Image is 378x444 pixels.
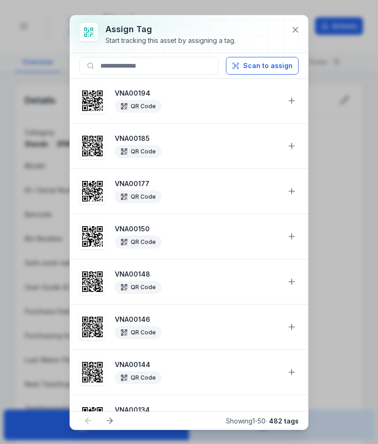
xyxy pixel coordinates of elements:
strong: VNA00134 [115,405,279,415]
div: QR Code [115,326,161,339]
button: Scan to assign [226,57,299,75]
div: QR Code [115,281,161,294]
strong: VNA00177 [115,179,279,188]
div: QR Code [115,371,161,384]
h3: Assign tag [105,23,236,36]
div: QR Code [115,100,161,113]
strong: 482 tags [269,417,299,425]
strong: VNA00150 [115,224,279,234]
div: QR Code [115,190,161,203]
strong: VNA00146 [115,315,279,324]
span: Showing 1 - 50 · [226,417,299,425]
strong: VNA00194 [115,89,279,98]
strong: VNA00148 [115,270,279,279]
strong: VNA00144 [115,360,279,369]
strong: VNA00185 [115,134,279,143]
div: Start tracking this asset by assigning a tag. [105,36,236,45]
div: QR Code [115,236,161,249]
div: QR Code [115,145,161,158]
